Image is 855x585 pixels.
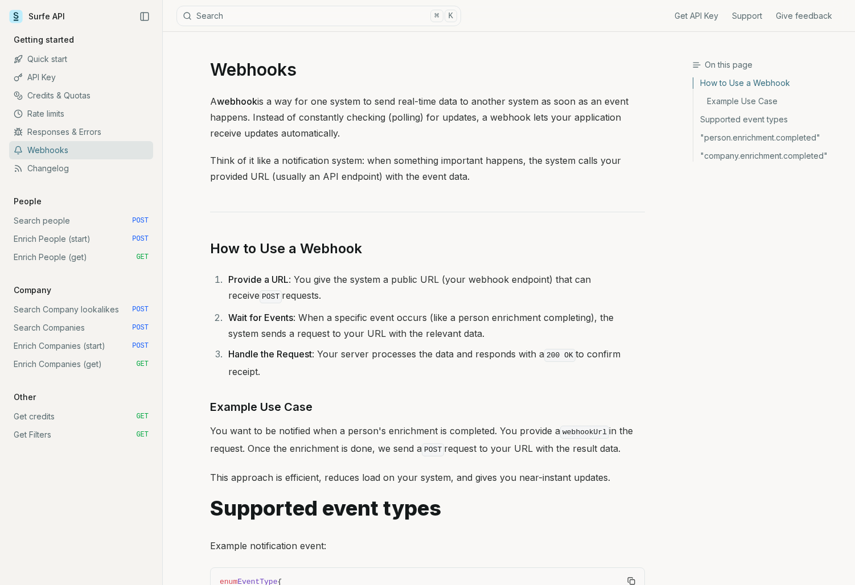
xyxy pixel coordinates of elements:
strong: Provide a URL [228,274,289,285]
code: POST [422,443,444,456]
a: Enrich Companies (start) POST [9,337,153,355]
a: Supported event types [693,110,846,129]
a: Search Companies POST [9,319,153,337]
a: How to Use a Webhook [210,240,362,258]
p: You want to be notified when a person's enrichment is completed. You provide a in the request. On... [210,423,645,458]
a: Get credits GET [9,407,153,426]
a: Example Use Case [693,92,846,110]
a: Search people POST [9,212,153,230]
span: POST [132,216,149,225]
button: Collapse Sidebar [136,8,153,25]
a: "person.enrichment.completed" [693,129,846,147]
a: Changelog [9,159,153,178]
p: Company [9,285,56,296]
code: POST [260,290,282,303]
span: POST [132,305,149,314]
li: : When a specific event occurs (like a person enrichment completing), the system sends a request ... [225,310,645,341]
a: Enrich Companies (get) GET [9,355,153,373]
a: Get Filters GET [9,426,153,444]
span: POST [132,323,149,332]
a: Get API Key [675,10,718,22]
span: POST [132,341,149,351]
a: Rate limits [9,105,153,123]
a: "company.enrichment.completed" [693,147,846,162]
a: Enrich People (get) GET [9,248,153,266]
a: Example Use Case [210,398,313,416]
a: Support [732,10,762,22]
p: This approach is efficient, reduces load on your system, and gives you near-instant updates. [210,469,645,485]
a: Give feedback [776,10,832,22]
a: How to Use a Webhook [693,77,846,92]
li: : Your server processes the data and responds with a to confirm receipt. [225,346,645,380]
p: Other [9,392,40,403]
p: People [9,196,46,207]
h1: Webhooks [210,59,645,80]
strong: webhook [217,96,257,107]
a: Surfe API [9,8,65,25]
strong: Wait for Events [228,312,293,323]
span: GET [136,412,149,421]
code: webhookUrl [560,426,609,439]
span: POST [132,234,149,244]
a: Responses & Errors [9,123,153,141]
button: Search⌘K [176,6,461,26]
kbd: K [445,10,457,22]
span: GET [136,253,149,262]
a: API Key [9,68,153,86]
a: Credits & Quotas [9,86,153,105]
a: Webhooks [9,141,153,159]
h3: On this page [692,59,846,71]
code: 200 OK [544,349,576,362]
span: GET [136,360,149,369]
span: GET [136,430,149,439]
a: Quick start [9,50,153,68]
p: Getting started [9,34,79,46]
li: : You give the system a public URL (your webhook endpoint) that can receive requests. [225,271,645,305]
strong: Handle the Request [228,348,312,360]
p: A is a way for one system to send real-time data to another system as soon as an event happens. I... [210,93,645,141]
kbd: ⌘ [430,10,443,22]
p: Think of it like a notification system: when something important happens, the system calls your p... [210,153,645,184]
a: Enrich People (start) POST [9,230,153,248]
a: Supported event types [210,497,441,520]
a: Search Company lookalikes POST [9,300,153,319]
p: Example notification event: [210,538,645,554]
